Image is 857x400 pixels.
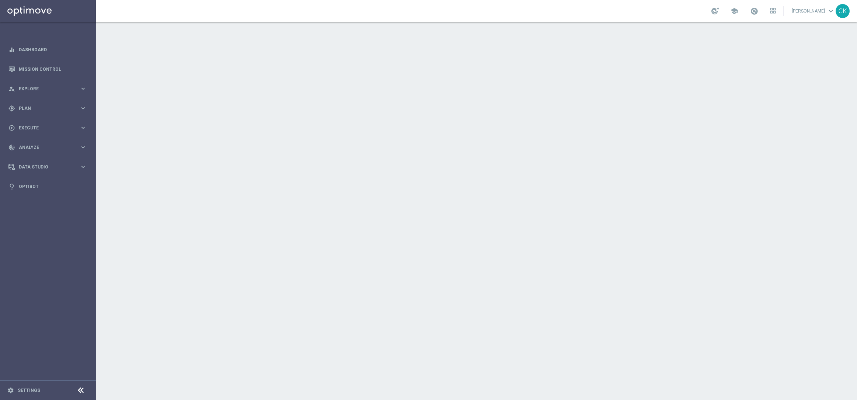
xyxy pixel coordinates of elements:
[8,105,15,112] i: gps_fixed
[19,145,80,150] span: Analyze
[18,388,40,393] a: Settings
[8,125,15,131] i: play_circle_outline
[8,177,87,196] div: Optibot
[8,86,15,92] i: person_search
[8,86,87,92] button: person_search Explore keyboard_arrow_right
[19,126,80,130] span: Execute
[8,40,87,59] div: Dashboard
[19,87,80,91] span: Explore
[8,145,87,150] button: track_changes Analyze keyboard_arrow_right
[19,177,87,196] a: Optibot
[730,7,738,15] span: school
[8,86,80,92] div: Explore
[8,125,80,131] div: Execute
[19,165,80,169] span: Data Studio
[19,40,87,59] a: Dashboard
[8,164,80,170] div: Data Studio
[80,144,87,151] i: keyboard_arrow_right
[8,164,87,170] button: Data Studio keyboard_arrow_right
[8,47,87,53] button: equalizer Dashboard
[8,105,87,111] button: gps_fixed Plan keyboard_arrow_right
[7,387,14,394] i: settings
[8,144,80,151] div: Analyze
[836,4,850,18] div: CK
[19,106,80,111] span: Plan
[8,125,87,131] button: play_circle_outline Execute keyboard_arrow_right
[80,105,87,112] i: keyboard_arrow_right
[80,163,87,170] i: keyboard_arrow_right
[8,183,15,190] i: lightbulb
[8,184,87,189] button: lightbulb Optibot
[827,7,835,15] span: keyboard_arrow_down
[791,6,836,17] a: [PERSON_NAME]keyboard_arrow_down
[80,85,87,92] i: keyboard_arrow_right
[19,59,87,79] a: Mission Control
[80,124,87,131] i: keyboard_arrow_right
[8,46,15,53] i: equalizer
[8,144,15,151] i: track_changes
[8,66,87,72] button: Mission Control
[8,105,80,112] div: Plan
[8,59,87,79] div: Mission Control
